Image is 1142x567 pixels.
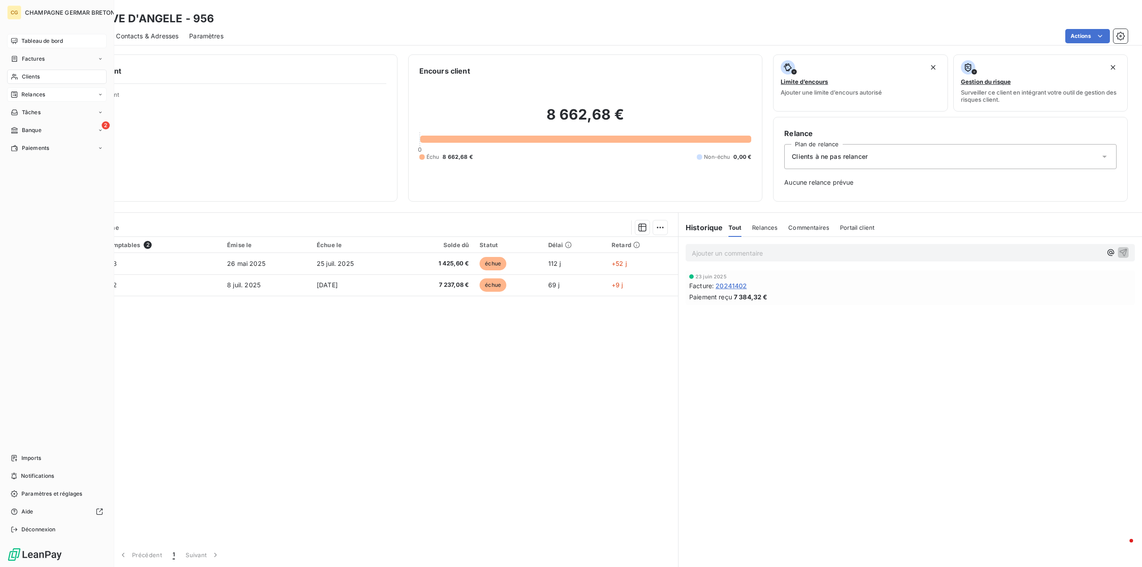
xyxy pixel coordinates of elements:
[404,259,469,268] span: 1 425,60 €
[7,505,107,519] a: Aide
[54,66,386,76] h6: Informations client
[784,178,1117,187] span: Aucune relance prévue
[85,241,217,249] div: Pièces comptables
[418,146,422,153] span: 0
[21,454,41,462] span: Imports
[679,222,723,233] h6: Historique
[227,260,265,267] span: 26 mai 2025
[840,224,874,231] span: Portail client
[1065,29,1110,43] button: Actions
[716,281,747,290] span: 20241402
[189,32,223,41] span: Paramètres
[7,5,21,20] div: CG
[22,144,49,152] span: Paiements
[404,281,469,290] span: 7 237,08 €
[419,66,470,76] h6: Encours client
[781,89,882,96] span: Ajouter une limite d’encours autorisé
[227,281,261,289] span: 8 juil. 2025
[689,292,732,302] span: Paiement reçu
[734,292,768,302] span: 7 384,32 €
[792,152,868,161] span: Clients à ne pas relancer
[22,55,45,63] span: Factures
[612,281,623,289] span: +9 j
[116,32,178,41] span: Contacts & Adresses
[79,11,214,27] h3: LA CAVE D'ANGELE - 956
[22,126,41,134] span: Banque
[21,508,33,516] span: Aide
[22,73,40,81] span: Clients
[443,153,473,161] span: 8 662,68 €
[22,108,41,116] span: Tâches
[25,9,115,16] span: CHAMPAGNE GERMAR BRETON
[21,472,54,480] span: Notifications
[548,241,601,248] div: Délai
[689,281,714,290] span: Facture :
[419,106,752,132] h2: 8 662,68 €
[21,91,45,99] span: Relances
[781,78,828,85] span: Limite d’encours
[72,91,386,103] span: Propriétés Client
[1112,537,1133,558] iframe: Intercom live chat
[961,89,1120,103] span: Surveiller ce client en intégrant votre outil de gestion des risques client.
[317,241,393,248] div: Échue le
[180,546,225,564] button: Suivant
[480,278,506,292] span: échue
[480,241,537,248] div: Statut
[612,241,673,248] div: Retard
[548,281,560,289] span: 69 j
[961,78,1011,85] span: Gestion du risque
[426,153,439,161] span: Échu
[404,241,469,248] div: Solde dû
[113,546,167,564] button: Précédent
[752,224,778,231] span: Relances
[480,257,506,270] span: échue
[784,128,1117,139] h6: Relance
[21,37,63,45] span: Tableau de bord
[317,281,338,289] span: [DATE]
[548,260,561,267] span: 112 j
[21,490,82,498] span: Paramètres et réglages
[167,546,180,564] button: 1
[728,224,742,231] span: Tout
[227,241,306,248] div: Émise le
[695,274,727,279] span: 23 juin 2025
[773,54,948,112] button: Limite d’encoursAjouter une limite d’encours autorisé
[144,241,152,249] span: 2
[21,526,56,534] span: Déconnexion
[102,121,110,129] span: 2
[612,260,627,267] span: +52 j
[173,550,175,559] span: 1
[953,54,1128,112] button: Gestion du risqueSurveiller ce client en intégrant votre outil de gestion des risques client.
[704,153,730,161] span: Non-échu
[733,153,751,161] span: 0,00 €
[788,224,829,231] span: Commentaires
[317,260,354,267] span: 25 juil. 2025
[7,547,62,562] img: Logo LeanPay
